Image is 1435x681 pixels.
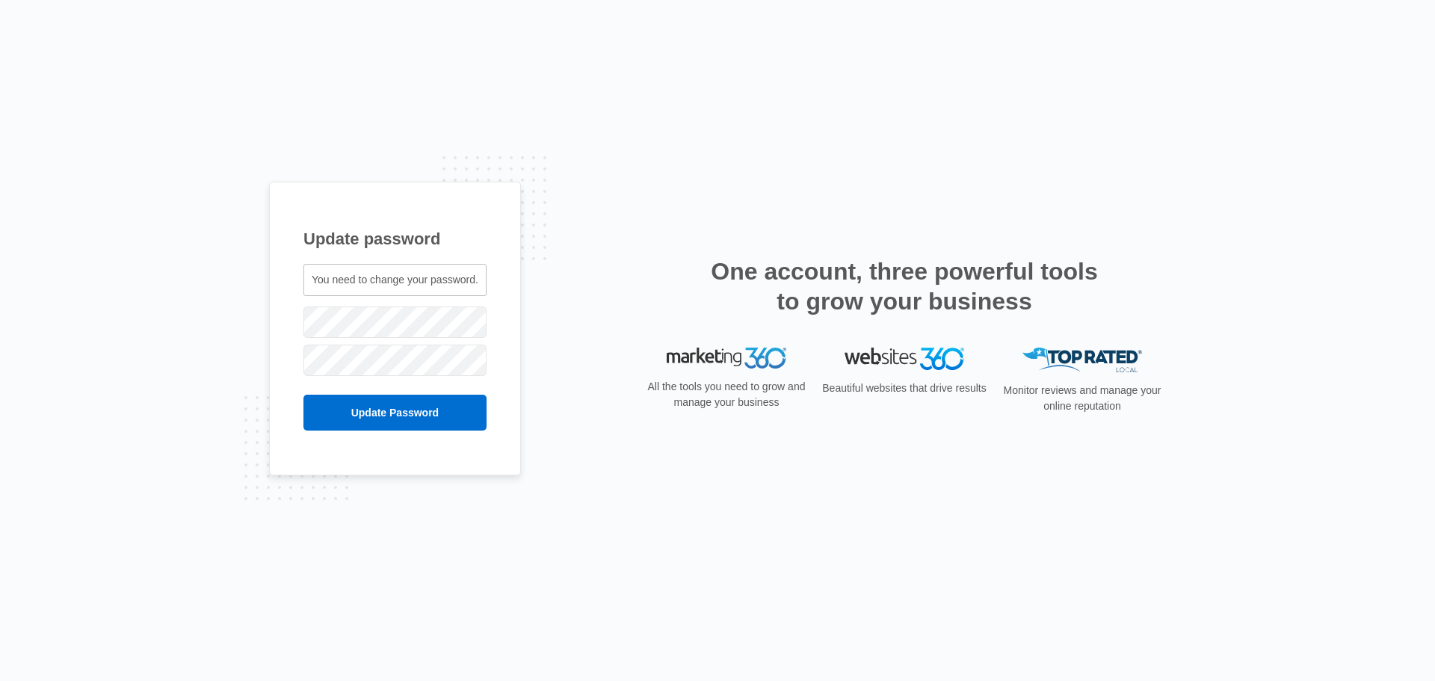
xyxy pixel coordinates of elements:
[706,256,1102,316] h2: One account, three powerful tools to grow your business
[821,380,988,396] p: Beautiful websites that drive results
[999,383,1166,414] p: Monitor reviews and manage your online reputation
[312,274,478,286] span: You need to change your password.
[1022,348,1142,372] img: Top Rated Local
[667,348,786,369] img: Marketing 360
[303,395,487,431] input: Update Password
[643,379,810,410] p: All the tools you need to grow and manage your business
[303,227,487,251] h1: Update password
[845,348,964,369] img: Websites 360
